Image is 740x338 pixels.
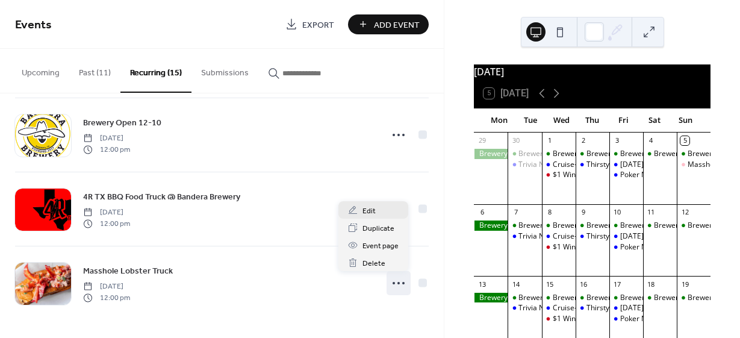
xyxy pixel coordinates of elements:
div: Brewery Open [609,149,643,159]
div: Brewery Open 2-9 [586,221,647,231]
div: Brewery Open [620,221,668,231]
div: 13 [477,280,487,289]
div: Trivia Night [508,160,541,170]
div: 12 [680,208,689,217]
div: Brewery Open 12-10 [654,293,723,303]
div: Trivia Night [518,160,557,170]
span: 12:00 pm [83,144,130,155]
div: Brewery Open 2-10 [508,149,541,159]
div: Cruise-In Wednesdays [553,303,627,313]
div: Thirsty Thursday [576,231,609,242]
span: [DATE] [83,133,130,144]
div: 17 [613,280,622,289]
div: 10 [613,208,622,217]
div: 19 [680,280,689,289]
div: [DATE] Night Flights [620,160,687,170]
button: Upcoming [12,49,69,92]
div: [DATE] [474,64,710,79]
a: 4R TX BBQ Food Truck @ Bandera Brewery [83,190,240,204]
span: Event page [362,240,399,252]
div: Trivia Night [518,303,557,313]
div: 15 [546,280,555,289]
div: Brewery Open 2-9 [576,221,609,231]
div: Brewery Open 12-5 [677,293,710,303]
div: [DATE] Night Flights [620,303,687,313]
div: 8 [546,208,555,217]
div: Brewery Open 12-10 [643,293,677,303]
div: Brewery Closed [474,221,508,231]
div: Thu [577,108,608,133]
div: Fri [608,108,639,133]
div: Trivia Night [518,231,557,242]
div: $1 Wing Wednesdays [553,170,624,180]
span: 4R TX BBQ Food Truck @ Bandera Brewery [83,191,240,204]
div: Poker Night [620,242,659,252]
div: 30 [511,136,520,145]
div: 2 [579,136,588,145]
div: Brewery Open 2-9 [576,293,609,303]
a: Masshole Lobster Truck [83,264,173,278]
div: 3 [613,136,622,145]
span: Brewery Open 12-10 [83,117,161,130]
div: Friday Night Flights [609,231,643,242]
div: 18 [647,280,656,289]
div: Poker Night [620,314,659,324]
div: 9 [579,208,588,217]
div: Mon [483,108,515,133]
div: Brewery Closed [474,149,508,159]
div: Brewery Open 2-10 [518,293,583,303]
div: Brewery Open 2-9 [553,293,614,303]
div: Brewery Open [609,293,643,303]
div: Friday Night Flights [609,303,643,313]
div: Brewery Open 2-9 [542,221,576,231]
div: Cruise-In Wednesdays [542,231,576,242]
button: Submissions [191,49,258,92]
div: Poker Night [609,314,643,324]
div: $1 Wing Wednesdays [553,314,624,324]
div: Brewery Open 2-10 [508,293,541,303]
div: Brewery Open 2-9 [553,149,614,159]
span: Edit [362,205,376,218]
div: Masshole Lobster Truck [677,160,710,170]
div: 4 [647,136,656,145]
div: Brewery Open 2-9 [576,149,609,159]
span: Duplicate [362,222,394,235]
a: Brewery Open 12-10 [83,116,161,130]
span: 12:00 pm [83,292,130,303]
div: Poker Night [620,170,659,180]
div: Brewery Open 12-10 [643,149,677,159]
div: Poker Night [609,170,643,180]
div: 16 [579,280,588,289]
div: Brewery Closed [474,293,508,303]
div: Friday Night Flights [609,160,643,170]
div: Brewery Open [620,293,668,303]
div: $1 Wing Wednesdays [542,314,576,324]
div: Brewery Open 12-5 [677,221,710,231]
div: Cruise-In Wednesdays [542,303,576,313]
div: 5 [680,136,689,145]
div: Brewery Open 12-5 [677,149,710,159]
div: Brewery Open 2-9 [542,149,576,159]
div: 6 [477,208,487,217]
div: Trivia Night [508,231,541,242]
span: Delete [362,257,385,270]
span: Export [302,19,334,31]
div: 14 [511,280,520,289]
div: Brewery Open 2-9 [586,293,647,303]
span: Events [15,13,52,37]
span: 12:00 pm [83,218,130,229]
div: Thirsty Thursday [576,303,609,313]
div: Cruise-In Wednesdays [553,160,627,170]
div: Brewery Open 2-10 [518,221,583,231]
div: $1 Wing Wednesdays [542,170,576,180]
div: Sun [670,108,701,133]
div: Trivia Night [508,303,541,313]
div: Cruise-In Wednesdays [553,231,627,242]
button: Recurring (15) [120,49,191,93]
div: [DATE] Night Flights [620,231,687,242]
div: 11 [647,208,656,217]
div: Brewery Open 2-10 [518,149,583,159]
div: 1 [546,136,555,145]
div: Brewery Open 12-10 [643,221,677,231]
div: Brewery Open 2-9 [553,221,614,231]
